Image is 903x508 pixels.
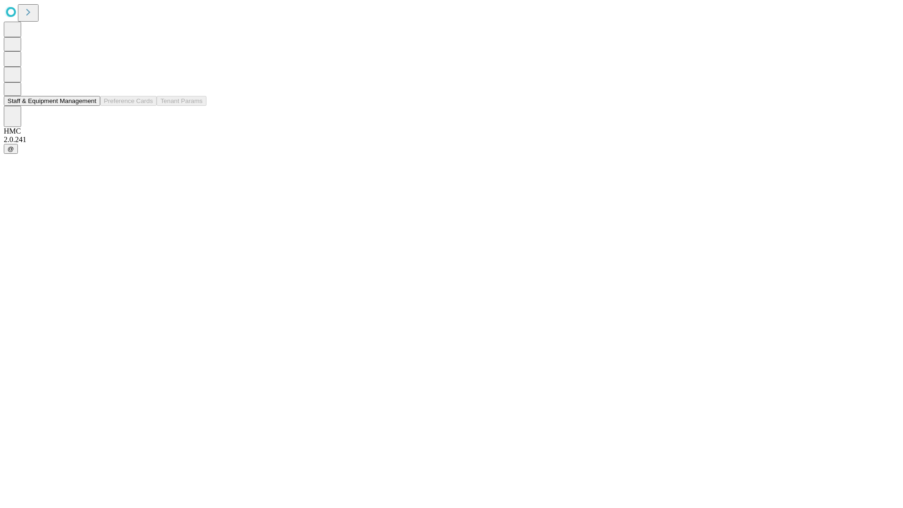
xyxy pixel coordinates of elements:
[4,127,899,135] div: HMC
[8,145,14,152] span: @
[100,96,157,106] button: Preference Cards
[4,135,899,144] div: 2.0.241
[4,96,100,106] button: Staff & Equipment Management
[157,96,206,106] button: Tenant Params
[4,144,18,154] button: @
